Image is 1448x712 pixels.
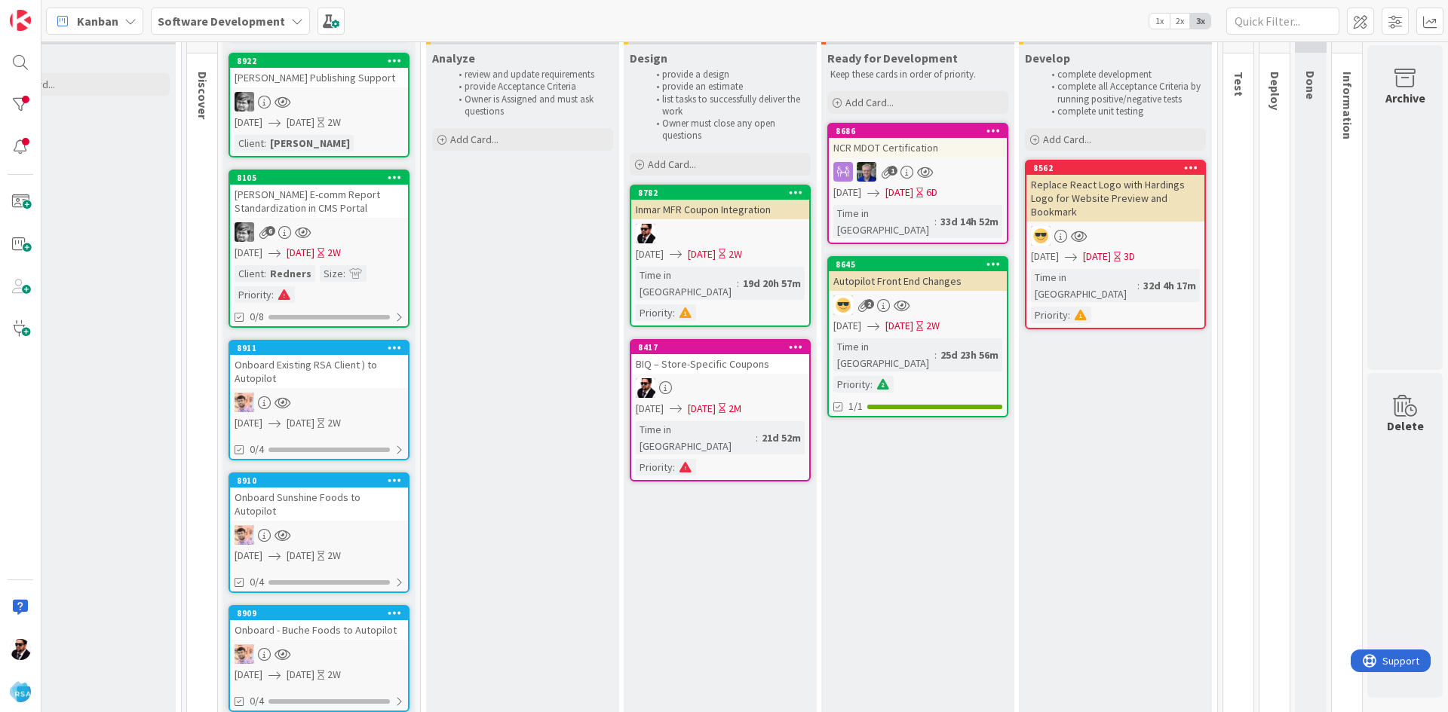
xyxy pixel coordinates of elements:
[1068,307,1070,323] span: :
[864,299,874,309] span: 2
[327,415,341,431] div: 2W
[237,475,408,486] div: 8910
[450,69,611,81] li: review and update requirements
[320,265,343,282] div: Size
[756,429,758,446] span: :
[450,133,499,146] span: Add Card...
[343,265,345,282] span: :
[230,525,408,545] div: RS
[636,401,664,417] span: [DATE]
[230,474,408,521] div: 8910Onboard Sunshine Foods to Autopilot
[1170,14,1190,29] span: 2x
[235,286,271,303] div: Priority
[235,667,262,683] span: [DATE]
[237,173,408,183] div: 8105
[937,347,1002,363] div: 25d 23h 56m
[235,115,262,130] span: [DATE]
[937,213,1002,230] div: 33d 14h 52m
[195,72,210,119] span: Discover
[829,271,1007,291] div: Autopilot Front End Changes
[271,286,274,303] span: :
[648,93,808,118] li: list tasks to successfully deliver the work
[1083,249,1111,264] span: [DATE]
[287,667,314,683] span: [DATE]
[729,246,742,262] div: 2W
[934,213,937,230] span: :
[737,275,739,292] span: :
[450,93,611,118] li: Owner is Assigned and must ask questions
[235,92,254,112] img: KS
[636,224,655,243] img: AC
[287,415,314,431] span: [DATE]
[235,265,264,282] div: Client
[327,667,341,683] div: 2W
[230,644,408,664] div: RS
[1025,160,1206,329] a: 8562Replace React Logo with Hardings Logo for Website Preview and BookmarkJK[DATE][DATE]3DTime in...
[1033,163,1204,173] div: 8562
[266,265,315,282] div: Redners
[833,295,853,315] img: JK
[827,256,1008,417] a: 8645Autopilot Front End ChangesJK[DATE][DATE]2WTime in [GEOGRAPHIC_DATA]:25d 23h 56mPriority:1/1
[287,245,314,261] span: [DATE]
[630,50,667,66] span: Design
[758,429,805,446] div: 21d 52m
[833,338,934,371] div: Time in [GEOGRAPHIC_DATA]
[926,318,940,334] div: 2W
[829,138,1007,157] div: NCR MDOT Certification
[1031,249,1059,264] span: [DATE]
[230,607,408,620] div: 8909
[888,166,897,176] span: 1
[1026,161,1204,222] div: 8562Replace React Logo with Hardings Logo for Website Preview and Bookmark
[1043,105,1204,118] li: complete unit testing
[432,50,475,66] span: Analyze
[1340,72,1355,139] span: Information
[264,135,266,151] span: :
[631,186,809,200] div: 8782
[829,162,1007,182] div: RT
[836,126,1007,136] div: 8686
[230,487,408,521] div: Onboard Sunshine Foods to Autopilot
[327,115,341,130] div: 2W
[230,54,408,87] div: 8922[PERSON_NAME] Publishing Support
[833,376,870,393] div: Priority
[237,343,408,353] div: 8911
[1140,277,1200,294] div: 32d 4h 17m
[1232,72,1247,96] span: Test
[287,115,314,130] span: [DATE]
[631,224,809,243] div: AC
[688,246,716,262] span: [DATE]
[1026,161,1204,175] div: 8562
[638,188,809,198] div: 8782
[885,318,913,334] span: [DATE]
[1031,269,1137,302] div: Time in [GEOGRAPHIC_DATA]
[648,81,808,93] li: provide an estimate
[230,222,408,242] div: KS
[1026,175,1204,222] div: Replace React Logo with Hardings Logo for Website Preview and Bookmark
[230,620,408,640] div: Onboard - Buche Foods to Autopilot
[230,393,408,412] div: RS
[264,265,266,282] span: :
[885,185,913,200] span: [DATE]
[1025,50,1070,66] span: Develop
[630,185,811,327] a: 8782Inmar MFR Coupon IntegrationAC[DATE][DATE]2WTime in [GEOGRAPHIC_DATA]:19d 20h 57mPriority:
[230,171,408,218] div: 8105[PERSON_NAME] E-comm Report Standardization in CMS Portal
[1137,277,1140,294] span: :
[829,258,1007,271] div: 8645
[235,548,262,564] span: [DATE]
[327,548,341,564] div: 2W
[836,259,1007,270] div: 8645
[1226,8,1339,35] input: Quick Filter...
[230,68,408,87] div: [PERSON_NAME] Publishing Support
[636,246,664,262] span: [DATE]
[1124,249,1135,264] div: 3D
[235,245,262,261] span: [DATE]
[688,401,716,417] span: [DATE]
[158,14,285,29] b: Software Development
[229,170,410,328] a: 8105[PERSON_NAME] E-comm Report Standardization in CMS PortalKS[DATE][DATE]2WClient:RednersSize:P...
[230,92,408,112] div: KS
[235,644,254,664] img: RS
[1031,307,1068,323] div: Priority
[450,81,611,93] li: provide Acceptance Criteria
[235,222,254,242] img: KS
[250,442,264,457] span: 0/4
